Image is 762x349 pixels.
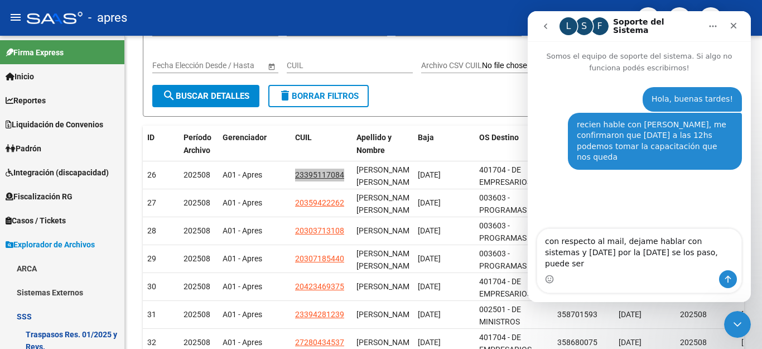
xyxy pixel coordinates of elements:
span: Período Archivo [184,133,211,155]
span: 358701593 [557,310,597,319]
span: 202508 [680,310,707,319]
span: Gerenciador [223,133,267,142]
span: 401704 - DE EMPRESARIOS PROFESIONALES Y MONOTRIBUTISTAS [479,277,549,324]
span: CUIL [295,133,312,142]
mat-icon: menu [9,11,22,24]
span: Casos / Tickets [6,214,66,227]
span: 20423469375 [295,282,344,291]
datatable-header-cell: Gerenciador [218,126,291,162]
span: [PERSON_NAME] [356,338,416,347]
span: Archivo CSV CUIL [421,61,482,70]
span: 202508 [184,310,210,319]
div: [DATE] [418,280,470,293]
span: 27 [147,198,156,207]
span: 202508 [184,226,210,235]
datatable-header-cell: Apellido y Nombre [352,126,413,162]
span: 202508 [184,282,210,291]
span: Integración (discapacidad) [6,166,109,179]
span: 202508 [184,198,210,207]
datatable-header-cell: Baja [413,126,475,162]
span: 358680075 [557,338,597,347]
span: 003603 - PROGRAMAS MEDICOS SOCIEDAD ARGENTINA DE CONSULTORIA MUTUAL [479,249,533,334]
span: [PERSON_NAME] [PERSON_NAME] [356,165,416,187]
iframe: Intercom live chat [724,311,751,338]
span: A01 - Apres [223,338,262,347]
span: 20307185440 [295,254,344,263]
span: 202508 [184,254,210,263]
span: [PERSON_NAME] [PERSON_NAME] [356,249,416,271]
span: 23394281239 [295,310,344,319]
span: - apres [88,6,127,30]
button: Open calendar [266,60,277,72]
span: A01 - Apres [223,170,262,179]
span: Firma Express [6,46,64,59]
span: 30 [147,282,156,291]
span: 31 [147,310,156,319]
span: 202508 [184,338,210,347]
span: 26 [147,170,156,179]
div: [DATE] [418,308,470,321]
span: 401704 - DE EMPRESARIOS PROFESIONALES Y MONOTRIBUTISTAS [479,165,549,212]
mat-icon: search [162,89,176,102]
span: 28 [147,226,156,235]
iframe: Intercom live chat [528,11,751,302]
input: Archivo CSV CUIL [482,61,546,71]
button: Buscar Detalles [152,85,259,107]
span: A01 - Apres [223,310,262,319]
div: [DATE] [418,169,470,181]
span: [PERSON_NAME] [356,226,416,235]
span: 32 [147,338,156,347]
div: [DATE] [418,252,470,265]
span: OS Destino [479,133,519,142]
span: ID [147,133,155,142]
div: [DATE] [418,336,470,349]
span: 27280434537 [295,338,344,347]
span: Fiscalización RG [6,190,73,203]
span: [DATE] [619,338,642,347]
span: [PERSON_NAME] [356,310,416,319]
span: 20359422262 [295,198,344,207]
mat-icon: delete [278,89,292,102]
datatable-header-cell: CUIL [291,126,352,162]
input: Fecha fin [202,61,257,70]
datatable-header-cell: ID [143,126,179,162]
datatable-header-cell: OS Destino [475,126,553,162]
input: Fecha inicio [152,61,193,70]
span: Borrar Filtros [278,91,359,101]
span: Baja [418,133,434,142]
span: 202508 [184,170,210,179]
span: A01 - Apres [223,282,262,291]
span: 003603 - PROGRAMAS MEDICOS SOCIEDAD ARGENTINA DE CONSULTORIA MUTUAL [479,221,533,307]
span: A01 - Apres [223,226,262,235]
span: A01 - Apres [223,254,262,263]
span: 20303713108 [295,226,344,235]
datatable-header-cell: Período Archivo [179,126,218,162]
span: Inicio [6,70,34,83]
span: Padrón [6,142,41,155]
span: Buscar Detalles [162,91,249,101]
span: A01 - Apres [223,198,262,207]
span: [PERSON_NAME] [356,282,416,291]
div: [DATE] [418,224,470,237]
span: 202508 [680,338,707,347]
span: [DATE] [619,310,642,319]
span: 29 [147,254,156,263]
span: [PERSON_NAME] [PERSON_NAME] [356,193,416,215]
span: 003603 - PROGRAMAS MEDICOS SOCIEDAD ARGENTINA DE CONSULTORIA MUTUAL [479,193,533,279]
